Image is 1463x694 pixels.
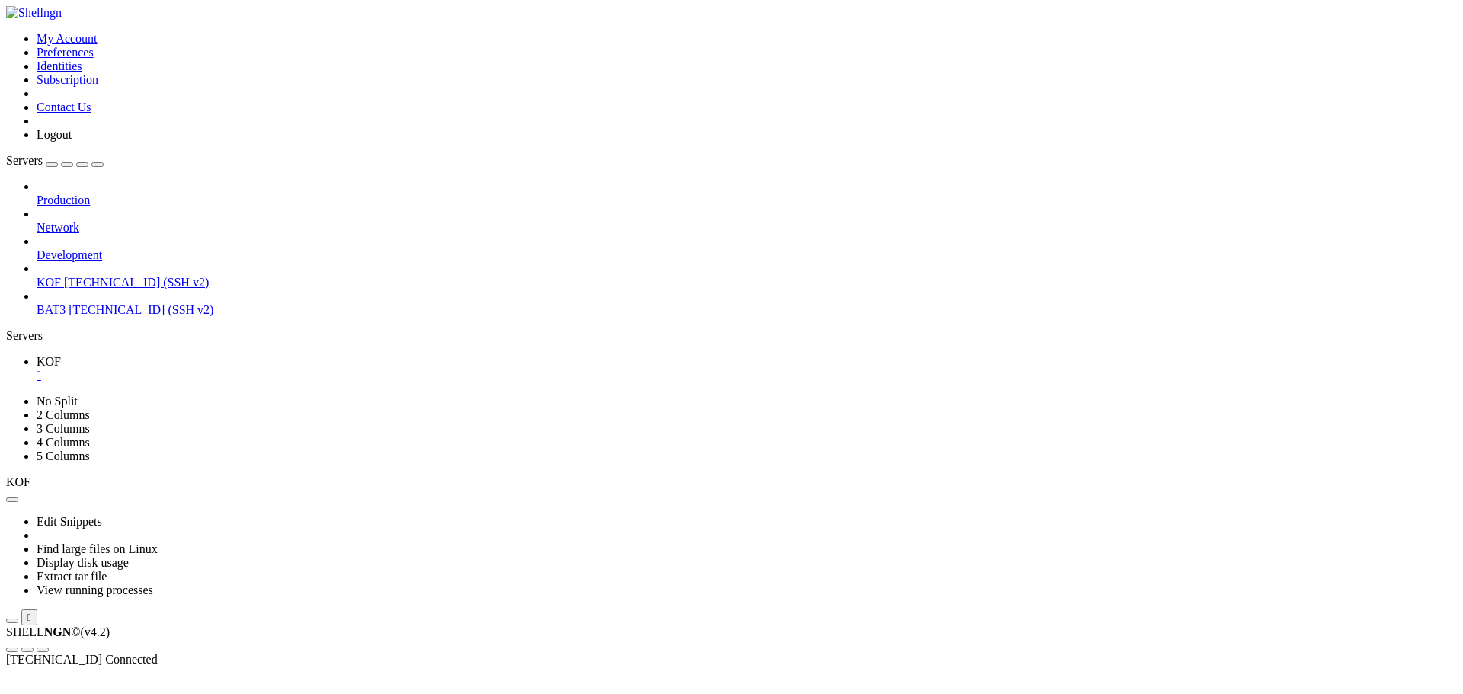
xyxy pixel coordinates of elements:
span: [TECHNICAL_ID] (SSH v2) [64,276,209,289]
a: Identities [37,59,82,72]
a: Extract tar file [37,570,107,583]
a: Logout [37,128,72,141]
a: 2 Columns [37,408,90,421]
div:  [27,612,31,623]
li: Production [37,180,1457,207]
a: 3 Columns [37,422,90,435]
a: Contact Us [37,101,91,114]
span: Production [37,193,90,206]
a: Production [37,193,1457,207]
a: KOF [TECHNICAL_ID] (SSH v2) [37,276,1457,289]
button:  [21,609,37,625]
span: [TECHNICAL_ID] (SSH v2) [69,303,213,316]
span: Development [37,248,102,261]
a: 5 Columns [37,449,90,462]
a: 4 Columns [37,436,90,449]
a: My Account [37,32,98,45]
li: Network [37,207,1457,235]
span: KOF [6,475,30,488]
span: KOF [37,355,61,368]
a: BAT3 [TECHNICAL_ID] (SSH v2) [37,303,1457,317]
span: KOF [37,276,61,289]
a:  [37,369,1457,382]
div: Servers [6,329,1457,343]
li: Development [37,235,1457,262]
a: Subscription [37,73,98,86]
li: KOF [TECHNICAL_ID] (SSH v2) [37,262,1457,289]
a: View running processes [37,584,153,596]
a: KOF [37,355,1457,382]
a: Preferences [37,46,94,59]
span: Servers [6,154,43,167]
span: BAT3 [37,303,66,316]
a: Servers [6,154,104,167]
a: Display disk usage [37,556,129,569]
a: Find large files on Linux [37,542,158,555]
a: Network [37,221,1457,235]
a: No Split [37,395,78,408]
a: Edit Snippets [37,515,102,528]
a: Development [37,248,1457,262]
li: BAT3 [TECHNICAL_ID] (SSH v2) [37,289,1457,317]
img: Shellngn [6,6,62,20]
span: Network [37,221,79,234]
